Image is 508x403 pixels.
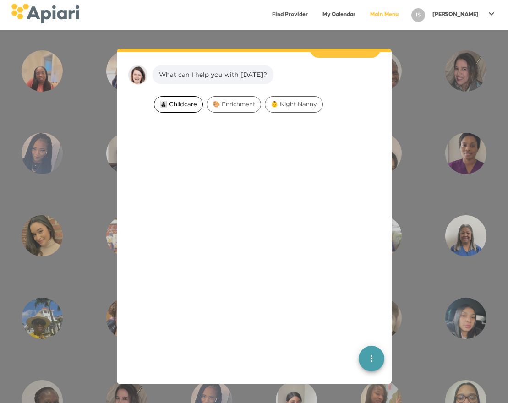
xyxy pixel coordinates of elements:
[11,4,79,23] img: logo
[267,5,313,24] a: Find Provider
[359,346,384,371] button: quick menu
[154,100,202,109] span: 👩‍👧‍👦 Childcare
[207,100,261,109] span: 🎨 Enrichment
[317,5,361,24] a: My Calendar
[207,96,261,113] div: 🎨 Enrichment
[432,11,479,19] p: [PERSON_NAME]
[128,65,148,85] img: amy.37686e0395c82528988e.png
[265,96,323,113] div: 👶 Night Nanny
[411,8,425,22] div: IS
[265,100,322,109] span: 👶 Night Nanny
[159,70,267,79] div: What can I help you with [DATE]?
[154,96,203,113] div: 👩‍👧‍👦 Childcare
[365,5,404,24] a: Main Menu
